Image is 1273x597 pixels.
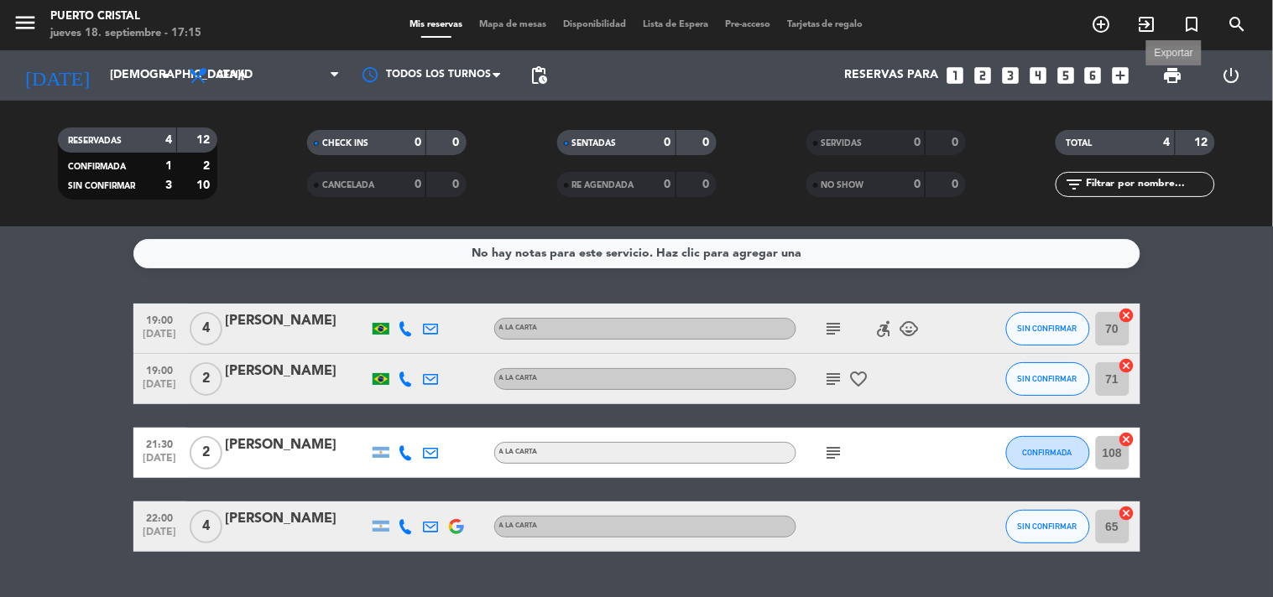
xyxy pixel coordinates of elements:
[1146,45,1202,60] div: Exportar
[139,329,181,348] span: [DATE]
[139,507,181,527] span: 22:00
[190,362,222,396] span: 2
[1066,139,1092,148] span: TOTAL
[499,449,538,455] span: A la carta
[1119,505,1135,522] i: cancel
[572,181,634,189] span: RE AGENDADA
[1110,65,1132,86] i: add_box
[1006,362,1090,396] button: SIN CONFIRMAR
[1164,137,1171,148] strong: 4
[824,443,844,463] i: subject
[499,324,538,331] span: A la carta
[139,379,181,398] span: [DATE]
[449,519,464,534] img: google-logo.png
[13,10,38,35] i: menu
[824,369,844,389] i: subject
[1055,65,1077,86] i: looks_5
[190,436,222,470] span: 2
[702,137,712,148] strong: 0
[844,69,938,82] span: Reservas para
[472,244,801,263] div: No hay notas para este servicio. Haz clic para agregar una
[453,137,463,148] strong: 0
[453,179,463,190] strong: 0
[217,70,246,81] span: Cena
[196,134,213,146] strong: 12
[1163,65,1183,86] span: print
[1195,137,1212,148] strong: 12
[555,20,634,29] span: Disponibilidad
[13,57,102,94] i: [DATE]
[165,179,172,191] strong: 3
[156,65,176,86] i: arrow_drop_down
[717,20,779,29] span: Pre-acceso
[139,309,181,329] span: 19:00
[165,134,172,146] strong: 4
[1027,65,1049,86] i: looks_4
[1018,324,1077,333] span: SIN CONFIRMAR
[1221,65,1241,86] i: power_settings_new
[1203,50,1260,101] div: LOG OUT
[1006,510,1090,543] button: SIN CONFIRMAR
[849,369,869,389] i: favorite_border
[139,527,181,546] span: [DATE]
[190,510,222,543] span: 4
[471,20,555,29] span: Mapa de mesas
[1084,175,1214,194] input: Filtrar por nombre...
[401,20,471,29] span: Mis reservas
[914,179,921,190] strong: 0
[1023,448,1072,457] span: CONFIRMADA
[900,319,920,339] i: child_care
[822,181,864,189] span: NO SHOW
[139,360,181,379] span: 19:00
[1018,374,1077,383] span: SIN CONFIRMAR
[226,434,368,456] div: [PERSON_NAME]
[572,139,617,148] span: SENTADAS
[226,310,368,332] div: [PERSON_NAME]
[68,137,122,145] span: RESERVADAS
[779,20,872,29] span: Tarjetas de regalo
[499,375,538,382] span: A la carta
[1119,307,1135,324] i: cancel
[226,361,368,382] div: [PERSON_NAME]
[190,312,222,345] span: 4
[952,137,962,148] strong: 0
[68,182,135,190] span: SIN CONFIRMAR
[824,319,844,339] i: subject
[203,160,213,172] strong: 2
[1119,431,1135,448] i: cancel
[499,522,538,529] span: A la carta
[139,453,181,472] span: [DATE]
[50,25,201,42] div: jueves 18. septiembre - 17:15
[415,179,421,190] strong: 0
[944,65,966,86] i: looks_one
[322,139,368,148] span: CHECK INS
[50,8,201,25] div: Puerto Cristal
[13,10,38,41] button: menu
[226,508,368,530] div: [PERSON_NAME]
[1092,14,1112,34] i: add_circle_outline
[914,137,921,148] strong: 0
[1064,174,1084,195] i: filter_list
[165,160,172,172] strong: 1
[529,65,549,86] span: pending_actions
[1006,312,1090,345] button: SIN CONFIRMAR
[1018,522,1077,531] span: SIN CONFIRMAR
[634,20,717,29] span: Lista de Espera
[665,137,671,148] strong: 0
[972,65,994,86] i: looks_two
[874,319,895,339] i: accessible_forward
[1182,14,1203,34] i: turned_in_not
[415,137,421,148] strong: 0
[702,179,712,190] strong: 0
[1083,65,1104,86] i: looks_6
[822,139,863,148] span: SERVIDAS
[196,179,213,191] strong: 10
[1137,14,1157,34] i: exit_to_app
[665,179,671,190] strong: 0
[1119,357,1135,374] i: cancel
[1006,436,1090,470] button: CONFIRMADA
[999,65,1021,86] i: looks_3
[139,433,181,453] span: 21:30
[322,181,374,189] span: CANCELADA
[1228,14,1248,34] i: search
